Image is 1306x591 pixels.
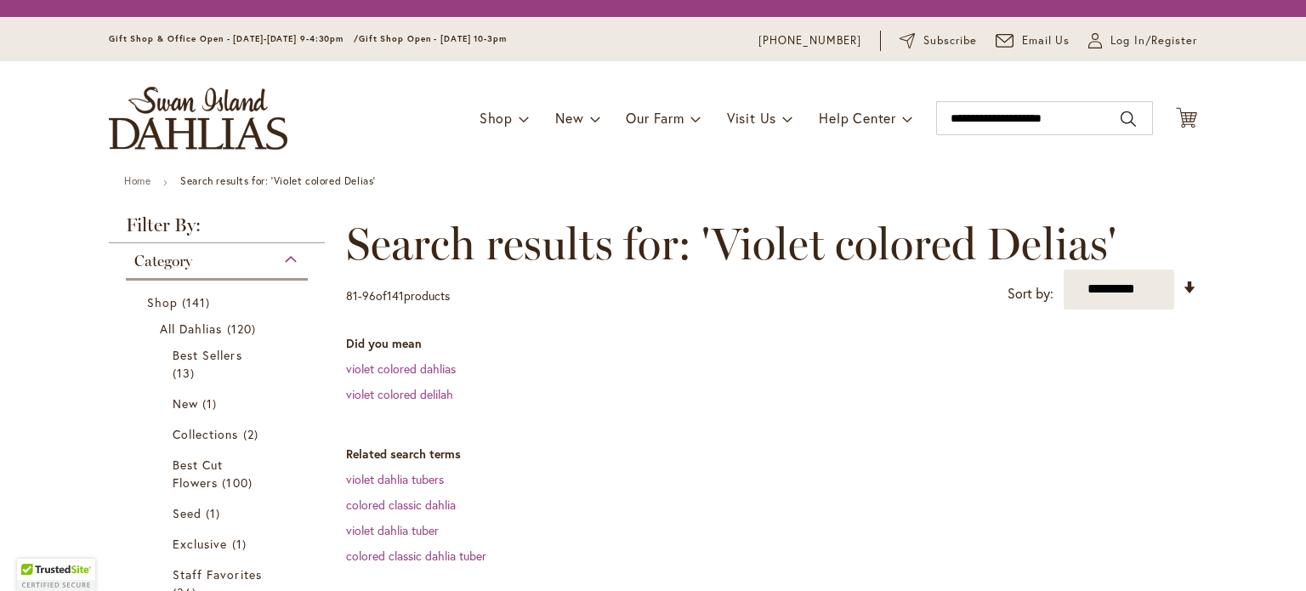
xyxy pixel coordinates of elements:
p: - of products [346,282,450,310]
a: Seed [173,504,265,522]
span: Visit Us [727,109,776,127]
span: 1 [202,395,221,412]
span: New [555,109,583,127]
span: 96 [362,287,376,304]
span: 13 [173,364,199,382]
a: New [173,395,265,412]
span: Shop [480,109,513,127]
strong: Search results for: 'Violet colored Delias' [180,174,376,187]
span: 141 [182,293,214,311]
span: Category [134,252,192,270]
dt: Did you mean [346,335,1197,352]
a: violet dahlia tuber [346,522,439,538]
span: Shop [147,294,178,310]
span: Collections [173,426,239,442]
a: Best Sellers [173,346,265,382]
span: 2 [243,425,263,443]
a: Collections [173,425,265,443]
span: Seed [173,505,202,521]
span: Our Farm [626,109,684,127]
a: violet colored delilah [346,386,453,402]
span: 1 [206,504,224,522]
div: TrustedSite Certified [17,559,95,591]
a: violet dahlia tubers [346,471,444,487]
a: violet colored dahlias [346,361,456,377]
a: Email Us [996,32,1070,49]
span: New [173,395,198,412]
a: Home [124,174,150,187]
span: Search results for: 'Violet colored Delias' [346,219,1116,270]
span: Gift Shop & Office Open - [DATE]-[DATE] 9-4:30pm / [109,33,359,44]
a: colored classic dahlia tuber [346,548,486,564]
span: Exclusive [173,536,227,552]
span: Email Us [1022,32,1070,49]
span: All Dahlias [160,321,223,337]
a: Exclusive [173,535,265,553]
a: colored classic dahlia [346,497,456,513]
a: Shop [147,293,291,311]
a: store logo [109,87,287,150]
span: Gift Shop Open - [DATE] 10-3pm [359,33,507,44]
span: 81 [346,287,358,304]
dt: Related search terms [346,446,1197,463]
span: Staff Favorites [173,566,262,582]
a: Log In/Register [1088,32,1197,49]
span: 120 [227,320,260,338]
span: 1 [232,535,251,553]
span: Best Cut Flowers [173,457,223,491]
span: Best Sellers [173,347,242,363]
label: Sort by: [1008,278,1053,310]
a: Subscribe [900,32,977,49]
span: 100 [222,474,256,492]
a: Best Cut Flowers [173,456,265,492]
span: Help Center [819,109,896,127]
strong: Filter By: [109,216,325,243]
span: Subscribe [923,32,977,49]
span: 141 [387,287,404,304]
span: Log In/Register [1110,32,1197,49]
a: All Dahlias [160,320,278,338]
a: [PHONE_NUMBER] [758,32,861,49]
